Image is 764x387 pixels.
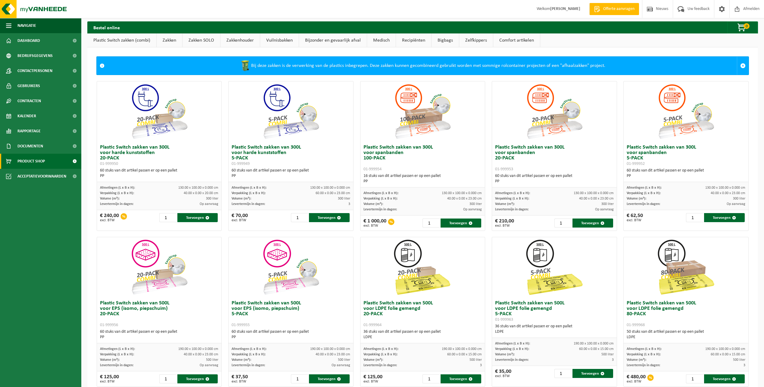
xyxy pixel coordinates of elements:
button: Toevoegen [704,374,745,383]
span: Levertermijn in dagen: [627,202,660,206]
button: Toevoegen [309,374,350,383]
div: PP [100,335,219,340]
span: Afmetingen (L x B x H): [100,186,135,190]
span: excl. BTW [627,380,646,383]
h3: Plastic Switch zakken van 300L voor harde kunststoffen 20-PACK [100,145,219,166]
span: Product Shop [17,154,45,169]
button: Toevoegen [309,213,350,222]
div: 50 stuks van dit artikel passen er op een pallet [627,329,745,340]
h3: Plastic Switch zakken van 300L voor spanbanden 5-PACK [627,145,745,166]
span: 40.00 x 0.00 x 23.00 cm [184,353,218,356]
span: 01-999953 [495,167,513,171]
span: excl. BTW [100,219,119,222]
div: PP [627,173,745,179]
input: 1 [686,374,703,383]
img: 01-999954 [392,81,453,142]
div: LDPE [495,329,614,335]
button: Toevoegen [572,219,613,228]
span: Op aanvraag [200,202,218,206]
div: PP [495,179,614,184]
a: Zakken [157,33,182,47]
h3: Plastic Switch zakken van 500L voor LDPE folie gemengd 5-PACK [495,300,614,322]
span: 01-999963 [495,317,513,322]
span: Levertermijn in dagen: [100,363,133,367]
span: 190.00 x 100.00 x 0.000 cm [574,342,614,345]
div: 60 stuks van dit artikel passen er op een pallet [100,329,219,340]
div: € 125,00 [363,374,382,383]
span: Verpakking (L x B x H): [100,353,134,356]
div: € 480,00 [627,374,646,383]
span: Afmetingen (L x B x H): [627,347,662,351]
div: € 210,00 [495,219,514,228]
span: Volume (m³): [232,358,251,362]
span: 500 liter [206,358,218,362]
span: 60.00 x 0.00 x 15.00 cm [447,353,482,356]
span: excl. BTW [495,224,514,228]
span: 500 liter [469,358,482,362]
span: Verpakking (L x B x H): [232,353,266,356]
div: € 35,00 [495,369,511,378]
span: Volume (m³): [627,358,646,362]
a: Recipiënten [396,33,431,47]
span: Afmetingen (L x B x H): [495,342,530,345]
span: 3 [744,363,745,367]
span: Levertermijn in dagen: [232,202,265,206]
span: 500 liter [338,358,350,362]
span: 500 liter [733,358,745,362]
div: 60 stuks van dit artikel passen er op een pallet [495,173,614,184]
h2: Bestel online [87,21,126,33]
span: Verpakking (L x B x H): [495,197,529,200]
h3: Plastic Switch zakken van 500L voor EPS (isomo, piepschuim) 5-PACK [232,300,350,328]
h3: Plastic Switch zakken van 500L voor LDPE folie gemengd 20-PACK [363,300,482,328]
span: Levertermijn in dagen: [363,208,397,211]
input: 1 [159,213,177,222]
div: € 1 000,00 [363,219,386,228]
span: 01-999952 [627,162,645,166]
span: Verpakking (L x B x H): [495,347,529,351]
span: Volume (m³): [100,197,120,200]
button: Toevoegen [441,219,481,228]
span: Op aanvraag [727,202,745,206]
div: 60 stuks van dit artikel passen er op een pallet [232,168,350,179]
span: 40.00 x 0.00 x 20.00 cm [184,191,218,195]
h3: Plastic Switch zakken van 500L voor EPS (isomo, piepschuim) 20-PACK [100,300,219,328]
a: Offerte aanvragen [589,3,639,15]
img: 01-999956 [129,237,189,297]
h3: Plastic Switch zakken van 300L voor spanbanden 20-PACK [495,145,614,172]
div: € 240,00 [100,213,119,222]
a: Zakken SOLO [182,33,220,47]
span: 500 liter [601,353,614,356]
span: Levertermijn in dagen: [363,363,397,367]
div: Bij deze zakken is de verwerking van de plastics inbegrepen. Deze zakken kunnen gecombineerd gebr... [108,57,737,75]
span: Volume (m³): [495,202,515,206]
span: Op aanvraag [200,363,218,367]
img: 01-999953 [524,81,585,142]
button: Toevoegen [441,374,481,383]
span: Afmetingen (L x B x H): [363,191,398,195]
span: Rapportage [17,124,41,139]
img: 01-999952 [656,81,716,142]
span: excl. BTW [363,224,386,228]
span: 130.00 x 100.00 x 0.000 cm [705,186,745,190]
span: 60.00 x 0.00 x 23.00 cm [316,191,350,195]
div: 36 stuks van dit artikel passen er op een pallet [363,329,482,340]
a: Zelfkippers [459,33,493,47]
button: Toevoegen [177,213,218,222]
img: 01-999955 [261,237,321,297]
span: Offerte aanvragen [602,6,636,12]
h3: Plastic Switch zakken van 500L voor LDPE folie gemengd 80-PACK [627,300,745,328]
span: excl. BTW [627,219,643,222]
span: 01-999964 [363,323,382,327]
span: 190.00 x 100.00 x 0.000 cm [178,347,218,351]
span: Verpakking (L x B x H): [232,191,266,195]
span: Afmetingen (L x B x H): [232,186,267,190]
span: Afmetingen (L x B x H): [495,191,530,195]
span: 01-999950 [100,162,118,166]
span: Documenten [17,139,43,154]
span: 40.00 x 0.00 x 23.00 cm [579,197,614,200]
div: 16 stuks van dit artikel passen er op een pallet [363,173,482,184]
div: LDPE [363,335,482,340]
span: 130.00 x 100.00 x 0.000 cm [178,186,218,190]
input: 1 [686,213,703,222]
button: Toevoegen [177,374,218,383]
